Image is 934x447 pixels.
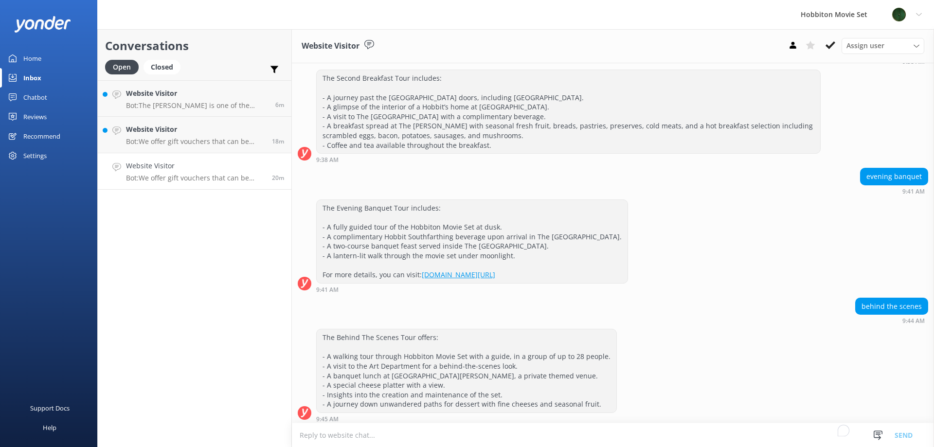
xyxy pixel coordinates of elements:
div: The Second Breakfast Tour includes: - A journey past the [GEOGRAPHIC_DATA] doors, including [GEOG... [317,70,820,153]
h4: Website Visitor [126,88,268,99]
div: Home [23,49,41,68]
div: Help [43,418,56,437]
strong: 9:38 AM [316,157,339,163]
div: behind the scenes [856,298,928,315]
a: Open [105,61,144,72]
div: 09:44am 19-Jul-2025 (UTC +12:00) Pacific/Auckland [855,317,928,324]
span: 12:51pm 16-Aug-2025 (UTC +12:00) Pacific/Auckland [272,174,284,182]
div: Recommend [23,126,60,146]
p: Bot: We offer gift vouchers that can be redeemed for our tour experiences. You can request gift v... [126,137,265,146]
div: Inbox [23,68,41,88]
a: Website VisitorBot:The [PERSON_NAME] is one of the venues at [GEOGRAPHIC_DATA] that you can hire ... [98,80,291,117]
h4: Website Visitor [126,161,265,171]
div: 09:45am 19-Jul-2025 (UTC +12:00) Pacific/Auckland [316,415,617,422]
h2: Conversations [105,36,284,55]
a: Website VisitorBot:We offer gift vouchers that can be redeemed for our tour experiences. You can ... [98,153,291,190]
a: [DOMAIN_NAME][URL] [422,270,495,279]
strong: 9:45 AM [316,416,339,422]
div: Settings [23,146,47,165]
img: 34-1625720359.png [892,7,906,22]
strong: 9:44 AM [902,318,925,324]
div: 09:41am 19-Jul-2025 (UTC +12:00) Pacific/Auckland [316,286,628,293]
div: 09:41am 19-Jul-2025 (UTC +12:00) Pacific/Auckland [860,188,928,195]
div: Open [105,60,139,74]
h3: Website Visitor [302,40,359,53]
span: 01:04pm 16-Aug-2025 (UTC +12:00) Pacific/Auckland [275,101,284,109]
div: Assign User [842,38,924,54]
div: Support Docs [30,398,70,418]
div: Closed [144,60,180,74]
a: Closed [144,61,185,72]
div: Chatbot [23,88,47,107]
div: The Behind The Scenes Tour offers: - A walking tour through Hobbiton Movie Set with a guide, in a... [317,329,616,412]
div: Reviews [23,107,47,126]
p: Bot: The [PERSON_NAME] is one of the venues at [GEOGRAPHIC_DATA] that you can hire out to host pr... [126,101,268,110]
strong: 9:41 AM [902,189,925,195]
span: 12:52pm 16-Aug-2025 (UTC +12:00) Pacific/Auckland [272,137,284,145]
strong: 9:38 AM [902,59,925,65]
div: 09:38am 19-Jul-2025 (UTC +12:00) Pacific/Auckland [316,156,821,163]
img: yonder-white-logo.png [15,16,71,32]
h4: Website Visitor [126,124,265,135]
p: Bot: We offer gift vouchers that can be redeemed for our tour experiences. You can request gift v... [126,174,265,182]
strong: 9:41 AM [316,287,339,293]
a: Website VisitorBot:We offer gift vouchers that can be redeemed for our tour experiences. You can ... [98,117,291,153]
textarea: To enrich screen reader interactions, please activate Accessibility in Grammarly extension settings [292,423,934,447]
div: The Evening Banquet Tour includes: - A fully guided tour of the Hobbiton Movie Set at dusk. - A c... [317,200,628,283]
span: Assign user [846,40,884,51]
div: evening banquet [861,168,928,185]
